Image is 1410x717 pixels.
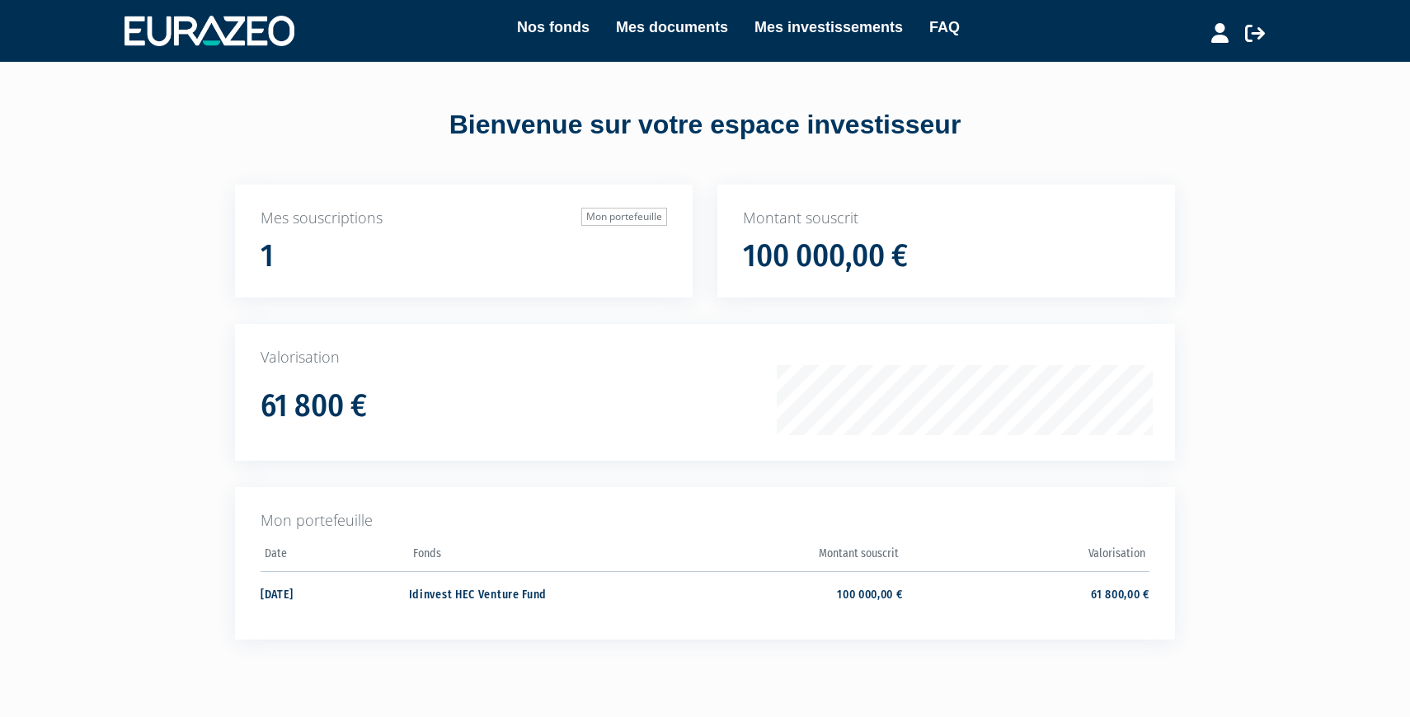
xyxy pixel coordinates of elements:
h1: 1 [261,239,274,274]
th: Valorisation [903,541,1149,572]
th: Montant souscrit [656,541,902,572]
p: Valorisation [261,347,1149,368]
h1: 61 800 € [261,389,367,424]
td: 61 800,00 € [903,571,1149,615]
td: 100 000,00 € [656,571,902,615]
td: [DATE] [261,571,409,615]
img: 1732889491-logotype_eurazeo_blanc_rvb.png [125,16,294,45]
h1: 100 000,00 € [743,239,908,274]
a: Mes investissements [754,16,903,39]
a: Mon portefeuille [581,208,667,226]
a: FAQ [929,16,960,39]
a: Nos fonds [517,16,590,39]
p: Mes souscriptions [261,208,667,229]
p: Montant souscrit [743,208,1149,229]
p: Mon portefeuille [261,510,1149,532]
div: Bienvenue sur votre espace investisseur [198,106,1212,144]
th: Date [261,541,409,572]
th: Fonds [409,541,656,572]
td: Idinvest HEC Venture Fund [409,571,656,615]
a: Mes documents [616,16,728,39]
